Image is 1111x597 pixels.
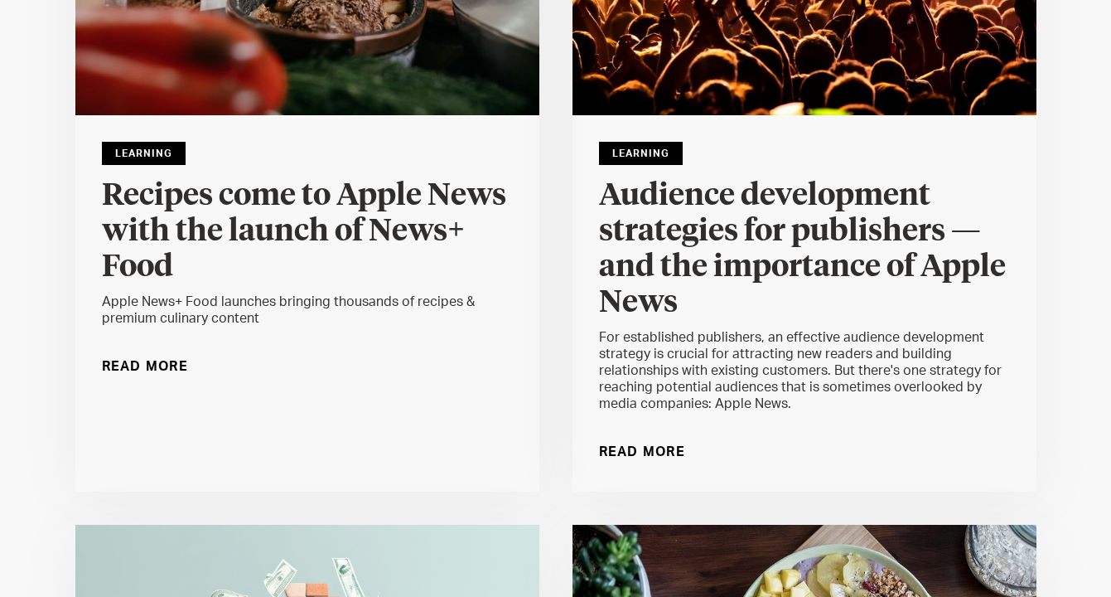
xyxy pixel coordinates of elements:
a: Read More [102,353,189,380]
div: Learning [599,142,683,165]
div: Apple News+ Food launches bringing thousands of recipes & premium culinary content [102,294,513,327]
div: Learning [102,142,186,165]
a: Audience development strategies for publishers — and the importance of Apple News [599,178,1010,329]
a: Recipes come to Apple News with the launch of News+ Food [102,178,513,294]
h4: Audience development strategies for publishers — and the importance of Apple News [599,178,1010,321]
div: For established publishers, an effective audience development strategy is crucial for attracting ... [599,329,1010,412]
h4: Recipes come to Apple News with the launch of News+ Food [102,178,513,285]
a: Read More [599,439,686,465]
